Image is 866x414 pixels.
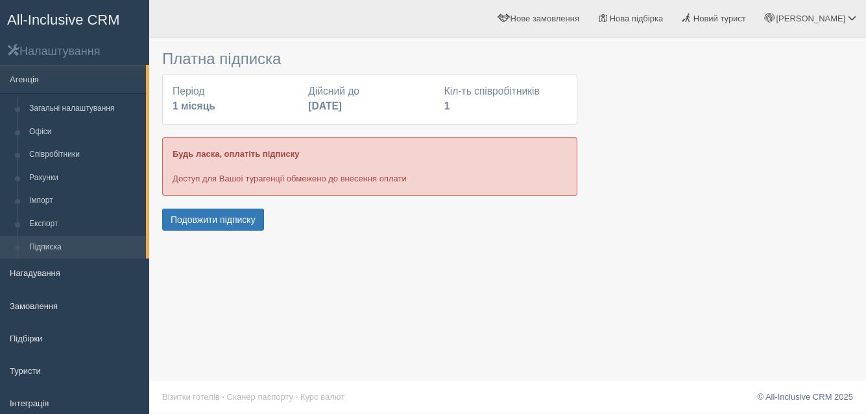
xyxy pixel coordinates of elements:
[438,84,573,114] div: Кіл-ть співробітників
[693,14,746,23] span: Новий турист
[162,392,220,402] a: Візитки готелів
[757,392,853,402] a: © All-Inclusive CRM 2025
[222,392,224,402] span: ·
[162,51,577,67] h3: Платна підписка
[23,121,146,144] a: Офіси
[173,100,215,111] b: 1 місяць
[300,392,344,402] a: Курс валют
[7,12,120,28] span: All-Inclusive CRM
[23,167,146,190] a: Рахунки
[308,100,342,111] b: [DATE]
[1,1,149,36] a: All-Inclusive CRM
[166,84,302,114] div: Період
[776,14,845,23] span: [PERSON_NAME]
[23,236,146,259] a: Підписка
[23,97,146,121] a: Загальні налаштування
[162,209,264,231] button: Подовжити підписку
[302,84,437,114] div: Дійсний до
[444,100,450,111] b: 1
[511,14,579,23] span: Нове замовлення
[610,14,664,23] span: Нова підбірка
[23,189,146,213] a: Імпорт
[296,392,298,402] span: ·
[23,143,146,167] a: Співробітники
[173,149,299,159] b: Будь ласка, оплатіть підписку
[227,392,293,402] a: Сканер паспорту
[23,213,146,236] a: Експорт
[162,137,577,195] div: Доступ для Вашої турагенції обмежено до внесення оплати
